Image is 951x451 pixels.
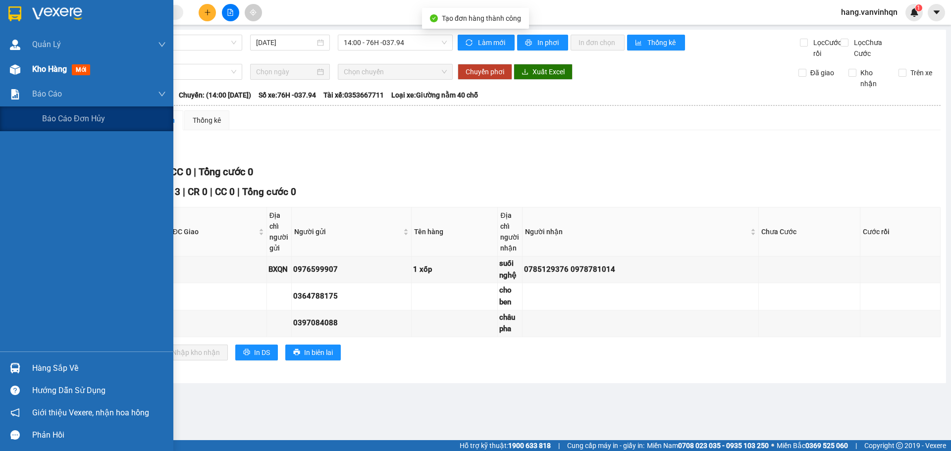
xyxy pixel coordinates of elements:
span: Số xe: 76H -037.94 [259,90,316,100]
sup: 1 [915,4,922,11]
span: Xuất Excel [532,66,565,77]
span: file-add [227,9,234,16]
img: logo-vxr [8,6,21,21]
span: Đã giao [806,67,838,78]
span: ⚪️ [771,444,774,448]
span: | [183,186,185,198]
span: Tổng cước 0 [199,166,253,178]
span: Kho nhận [856,67,891,89]
img: icon-new-feature [910,8,919,17]
div: suối nghệ [499,258,521,281]
span: Hỗ trợ kỹ thuật: [460,440,551,451]
span: Miền Bắc [777,440,848,451]
span: 14:00 - 76H -037.94 [344,35,447,50]
span: | [210,186,212,198]
span: Tài xế: 0353667711 [323,90,384,100]
span: CC 0 [215,186,235,198]
span: | [855,440,857,451]
span: ĐC Giao [173,226,257,237]
div: Thống kê [193,115,221,126]
button: downloadNhập kho nhận [153,345,228,360]
div: Hướng dẫn sử dụng [32,383,166,398]
div: 0364788175 [293,291,410,302]
span: printer [243,349,250,356]
div: 1 xốp [413,264,496,276]
span: aim [250,9,257,16]
span: SL 3 [161,186,180,198]
span: down [158,90,166,98]
span: Cung cấp máy in - giấy in: [567,440,644,451]
div: 0785129376 0978781014 [524,264,757,276]
span: Báo cáo đơn Hủy [42,112,105,125]
img: warehouse-icon [10,363,20,373]
button: printerIn biên lai [285,345,341,360]
span: Người nhận [525,226,748,237]
img: warehouse-icon [10,64,20,75]
div: Địa chỉ người nhận [500,210,520,253]
button: Chuyển phơi [458,64,512,80]
span: Tạo đơn hàng thành công [442,14,521,22]
span: plus [204,9,211,16]
span: 1 [917,4,920,11]
div: châu pha [499,312,521,335]
button: caret-down [928,4,945,21]
div: 0976599907 [293,264,410,276]
span: Chọn chuyến [344,64,447,79]
th: Chưa Cước [759,207,860,256]
span: Kho hàng [32,64,67,74]
div: Phản hồi [32,428,166,443]
span: In phơi [537,37,560,48]
span: download [522,68,528,76]
th: Cước rồi [860,207,941,256]
span: | [558,440,560,451]
span: Lọc Cước rồi [809,37,843,59]
span: Giới thiệu Vexere, nhận hoa hồng [32,406,149,419]
button: aim [245,4,262,21]
span: bar-chart [635,39,643,47]
span: sync [466,39,474,47]
strong: 0369 525 060 [805,442,848,450]
button: file-add [222,4,239,21]
div: cho ben [499,285,521,308]
span: Loại xe: Giường nằm 40 chỗ [391,90,478,100]
span: Báo cáo [32,88,62,100]
button: syncLàm mới [458,35,515,50]
strong: 0708 023 035 - 0935 103 250 [678,442,769,450]
span: question-circle [10,386,20,395]
span: Quản Lý [32,38,61,50]
button: printerIn phơi [517,35,568,50]
span: Thống kê [647,37,677,48]
span: caret-down [932,8,941,17]
div: 0397084088 [293,317,410,329]
button: bar-chartThống kê [627,35,685,50]
span: printer [525,39,533,47]
span: Trên xe [906,67,936,78]
img: solution-icon [10,89,20,100]
span: printer [293,349,300,356]
span: Lọc Chưa Cước [850,37,901,59]
button: printerIn DS [235,345,278,360]
span: hang.vanvinhqn [833,6,905,18]
span: Tổng cước 0 [242,186,296,198]
img: warehouse-icon [10,40,20,50]
th: Tên hàng [412,207,498,256]
span: Làm mới [478,37,507,48]
button: downloadXuất Excel [514,64,573,80]
span: check-circle [430,14,438,22]
button: plus [199,4,216,21]
span: down [158,41,166,49]
input: Chọn ngày [256,66,315,77]
span: copyright [896,442,903,449]
span: | [237,186,240,198]
button: In đơn chọn [571,35,625,50]
div: Hàng sắp về [32,361,166,376]
strong: 1900 633 818 [508,442,551,450]
span: CR 0 [188,186,208,198]
span: Miền Nam [647,440,769,451]
div: BXQN [268,264,290,276]
span: | [194,166,196,178]
input: 14/10/2025 [256,37,315,48]
span: In DS [254,347,270,358]
span: message [10,430,20,440]
span: CC 0 [170,166,191,178]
